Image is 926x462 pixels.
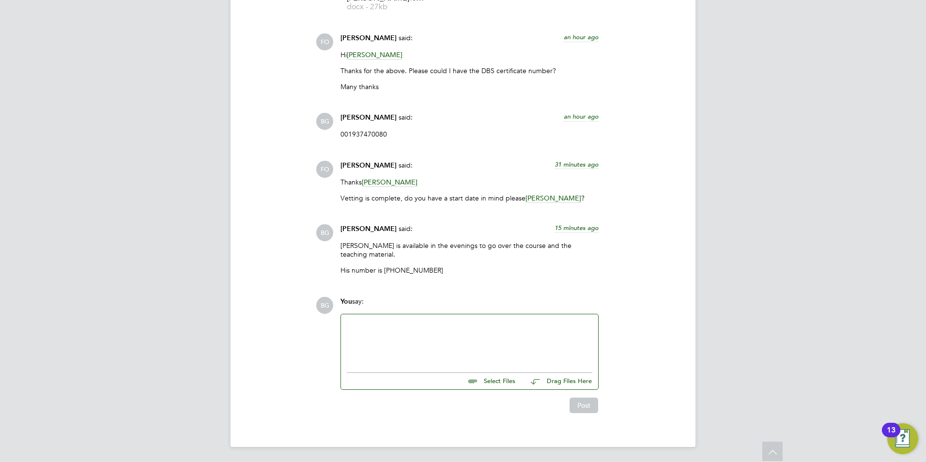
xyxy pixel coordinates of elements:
[316,161,333,178] span: FO
[316,297,333,314] span: BG
[340,50,599,59] p: Hi
[316,224,333,241] span: BG
[362,178,417,187] span: [PERSON_NAME]
[399,113,413,122] span: said:
[399,224,413,233] span: said:
[340,34,397,42] span: [PERSON_NAME]
[340,297,599,314] div: say:
[887,430,895,443] div: 13
[399,33,413,42] span: said:
[555,160,599,169] span: 31 minutes ago
[340,113,397,122] span: [PERSON_NAME]
[340,82,599,91] p: Many thanks
[340,241,599,259] p: [PERSON_NAME] is available in the evenings to go over the course and the teaching material.
[523,371,592,392] button: Drag Files Here
[564,112,599,121] span: an hour ago
[347,50,402,60] span: [PERSON_NAME]
[340,161,397,169] span: [PERSON_NAME]
[555,224,599,232] span: 15 minutes ago
[340,178,599,186] p: Thanks
[340,225,397,233] span: [PERSON_NAME]
[340,266,599,275] p: His number is [PHONE_NUMBER]
[347,3,424,11] span: docx - 27kb
[316,33,333,50] span: FO
[570,398,598,413] button: Post
[887,423,918,454] button: Open Resource Center, 13 new notifications
[340,130,599,139] p: 001937470080
[340,194,599,202] p: Vetting is complete, do you have a start date in mind please ?
[525,194,581,203] span: [PERSON_NAME]
[564,33,599,41] span: an hour ago
[340,297,352,306] span: You
[340,66,599,75] p: Thanks for the above. Please could I have the DBS certificate number?
[399,161,413,169] span: said:
[316,113,333,130] span: BG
